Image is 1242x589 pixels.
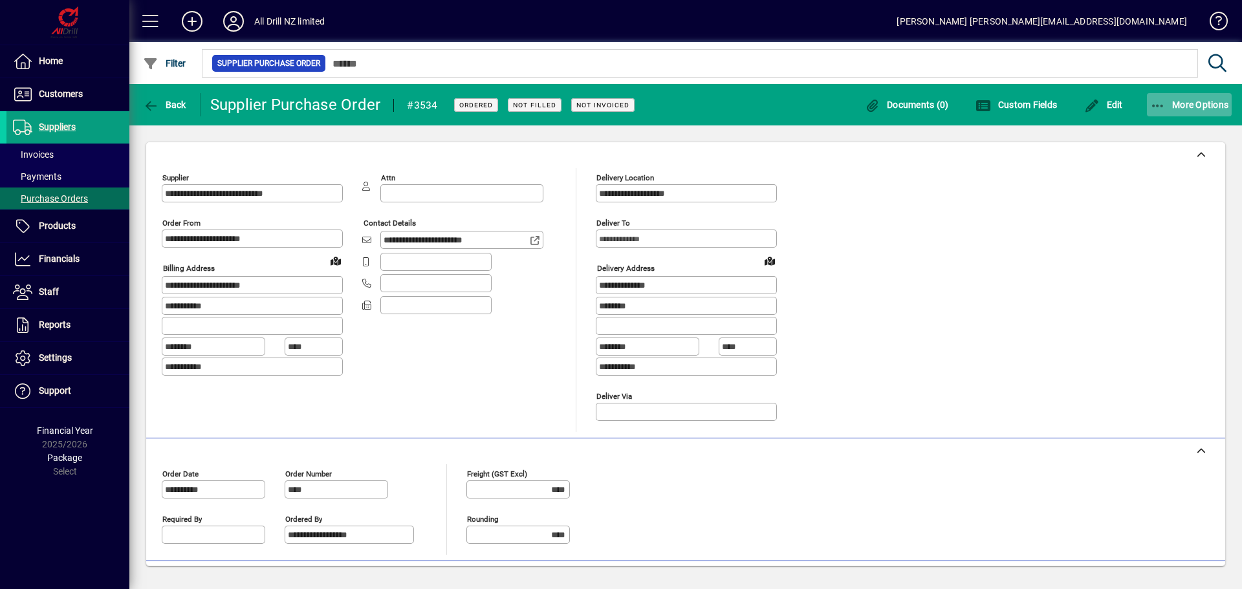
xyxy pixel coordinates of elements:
[862,93,952,116] button: Documents (0)
[1200,3,1226,45] a: Knowledge Base
[37,425,93,436] span: Financial Year
[325,250,346,271] a: View on map
[459,101,493,109] span: Ordered
[13,193,88,204] span: Purchase Orders
[213,10,254,33] button: Profile
[897,11,1187,32] div: [PERSON_NAME] [PERSON_NAME][EMAIL_ADDRESS][DOMAIN_NAME]
[171,10,213,33] button: Add
[39,286,59,297] span: Staff
[513,101,556,109] span: Not Filled
[759,250,780,271] a: View on map
[143,58,186,69] span: Filter
[39,89,83,99] span: Customers
[39,253,80,264] span: Financials
[467,469,527,478] mat-label: Freight (GST excl)
[6,243,129,275] a: Financials
[285,469,332,478] mat-label: Order number
[1150,100,1229,110] span: More Options
[140,52,190,75] button: Filter
[162,469,199,478] mat-label: Order date
[1081,93,1126,116] button: Edit
[6,144,129,166] a: Invoices
[6,187,129,209] a: Purchase Orders
[972,93,1060,116] button: Custom Fields
[39,56,63,66] span: Home
[39,319,71,330] span: Reports
[162,219,201,228] mat-label: Order from
[39,352,72,363] span: Settings
[162,514,202,523] mat-label: Required by
[865,100,949,110] span: Documents (0)
[975,100,1057,110] span: Custom Fields
[39,220,76,231] span: Products
[217,57,320,70] span: Supplier Purchase Order
[285,514,322,523] mat-label: Ordered by
[210,94,381,115] div: Supplier Purchase Order
[39,122,76,132] span: Suppliers
[596,173,654,182] mat-label: Delivery Location
[6,276,129,308] a: Staff
[6,210,129,242] a: Products
[47,453,82,463] span: Package
[140,93,190,116] button: Back
[162,173,189,182] mat-label: Supplier
[6,342,129,374] a: Settings
[143,100,186,110] span: Back
[39,385,71,396] span: Support
[1147,93,1232,116] button: More Options
[381,173,395,182] mat-label: Attn
[407,95,437,116] div: #3534
[1084,100,1123,110] span: Edit
[6,375,129,407] a: Support
[467,514,498,523] mat-label: Rounding
[576,101,629,109] span: Not Invoiced
[129,93,201,116] app-page-header-button: Back
[596,219,630,228] mat-label: Deliver To
[13,149,54,160] span: Invoices
[6,78,129,111] a: Customers
[13,171,61,182] span: Payments
[254,11,325,32] div: All Drill NZ limited
[6,166,129,187] a: Payments
[596,391,632,400] mat-label: Deliver via
[6,45,129,78] a: Home
[6,309,129,341] a: Reports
